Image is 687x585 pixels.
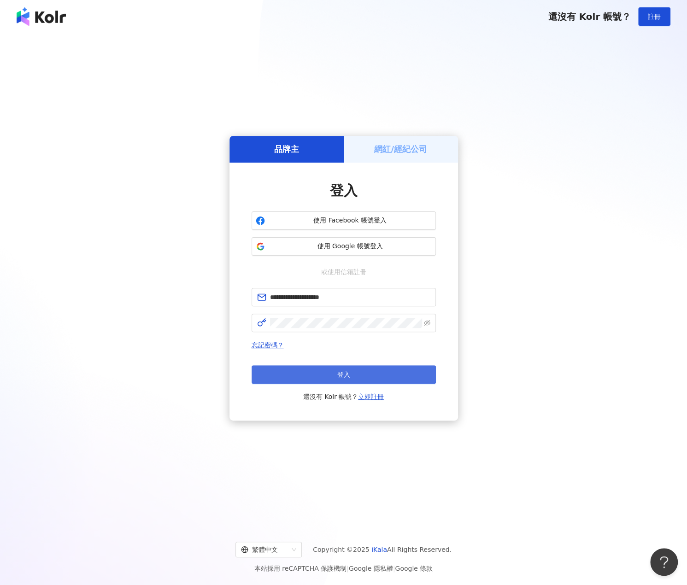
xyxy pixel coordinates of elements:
span: 使用 Google 帳號登入 [269,242,432,251]
a: Google 條款 [395,565,433,572]
button: 使用 Facebook 帳號登入 [252,211,436,230]
a: 立即註冊 [358,393,384,400]
span: 還沒有 Kolr 帳號？ [303,391,384,402]
span: eye-invisible [424,320,430,326]
span: 登入 [337,371,350,378]
span: 還沒有 Kolr 帳號？ [548,11,631,22]
iframe: Help Scout Beacon - Open [650,548,678,576]
h5: 網紅/經紀公司 [374,143,427,155]
span: Copyright © 2025 All Rights Reserved. [313,544,452,555]
a: 忘記密碼？ [252,341,284,349]
span: 使用 Facebook 帳號登入 [269,216,432,225]
img: logo [17,7,66,26]
span: | [346,565,349,572]
button: 使用 Google 帳號登入 [252,237,436,256]
span: 本站採用 reCAPTCHA 保護機制 [254,563,433,574]
a: Google 隱私權 [349,565,393,572]
span: 註冊 [648,13,661,20]
a: iKala [371,546,387,553]
span: | [393,565,395,572]
div: 繁體中文 [241,542,288,557]
span: 登入 [330,182,358,199]
button: 註冊 [638,7,670,26]
span: 或使用信箱註冊 [315,267,373,277]
h5: 品牌主 [274,143,299,155]
button: 登入 [252,365,436,384]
